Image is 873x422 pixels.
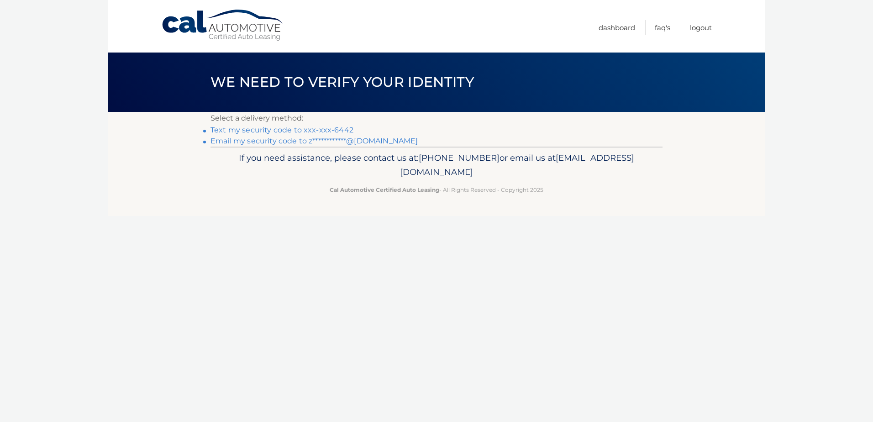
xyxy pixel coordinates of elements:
p: Select a delivery method: [210,112,663,125]
strong: Cal Automotive Certified Auto Leasing [330,186,439,193]
a: FAQ's [655,20,670,35]
span: We need to verify your identity [210,74,474,90]
a: Text my security code to xxx-xxx-6442 [210,126,353,134]
span: [PHONE_NUMBER] [419,153,500,163]
a: Logout [690,20,712,35]
a: Cal Automotive [161,9,284,42]
p: If you need assistance, please contact us at: or email us at [216,151,657,180]
a: Dashboard [599,20,635,35]
p: - All Rights Reserved - Copyright 2025 [216,185,657,195]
